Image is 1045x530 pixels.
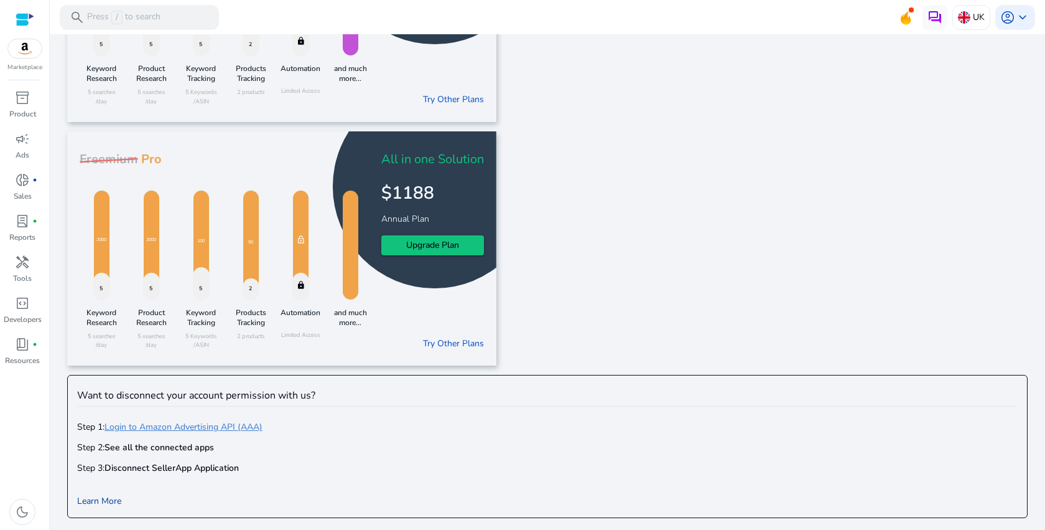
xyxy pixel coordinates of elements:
span: code_blocks [15,296,30,311]
p: 5 searches /day [80,88,123,106]
p: 5 [100,285,103,293]
p: 2 products [229,88,272,97]
p: 5 searches /day [129,88,173,106]
p: 2 [249,40,252,49]
p: Reports [9,232,35,243]
a: Try Other Plans [423,93,484,106]
b: See all the connected apps [104,442,214,453]
p: Product [9,108,36,120]
span: fiber_manual_record [32,219,37,224]
h4: Product Research [129,308,173,328]
span: Annual Plan [381,213,432,225]
a: Try Other Plans [423,337,484,350]
b: Disconnect SellerApp Application [104,462,239,474]
p: 100 [197,238,205,245]
a: Login to Amazon Advertising API (AAA) [104,421,262,433]
h4: Products Tracking [229,64,272,83]
p: 2 [249,285,252,293]
span: lab_profile [15,214,30,229]
span: search [70,10,85,25]
p: 5 [199,40,202,49]
h4: Keyword Research [80,64,123,83]
h4: Want to disconnect your account permission with us? [77,390,1018,402]
h4: Keyword Research [80,308,123,328]
img: amazon.svg [8,39,42,58]
p: Step 1: [77,417,1018,433]
span: / [111,11,123,24]
p: Step 2: [77,438,1018,454]
p: 5 Keywords /ASIN [179,332,223,350]
span: Upgrade Plan [406,239,459,252]
p: 5 [149,285,152,293]
p: Marketplace [7,63,42,72]
span: fiber_manual_record [32,342,37,347]
span: account_circle [1000,10,1015,25]
p: Limited Access [279,87,322,95]
p: Sales [14,191,32,202]
span: handyman [15,255,30,270]
p: 2000 [146,237,156,244]
mat-icon: lock_open [297,234,305,248]
p: 2 products [229,332,272,341]
p: 50 [248,239,253,246]
p: Press to search [87,11,160,24]
p: Limited Access [279,331,322,339]
h4: Keyword Tracking [179,308,223,328]
span: campaign [15,131,30,146]
p: UK [973,6,985,28]
p: Ads [16,149,29,161]
p: 5 searches /day [80,332,123,350]
h4: Automation [279,308,322,326]
p: 5 [149,40,152,49]
h4: and much more... [328,308,372,328]
span: keyboard_arrow_down [1015,10,1030,25]
p: Developers [4,314,42,325]
span: donut_small [15,173,30,187]
h4: $1188 [381,177,484,204]
p: Tools [13,273,32,284]
img: uk.svg [958,11,970,24]
p: 5 [199,285,202,293]
h4: Keyword Tracking [179,64,223,83]
p: 2000 [96,237,106,244]
h3: Pro [138,152,162,167]
h4: Products Tracking [229,308,272,328]
mat-icon: lock [297,279,305,293]
p: Step 3: [77,458,1018,475]
span: inventory_2 [15,90,30,105]
h4: Product Research [129,64,173,83]
h3: All in one Solution [381,152,484,167]
button: Upgrade Plan [381,235,484,255]
a: Learn More [77,495,121,507]
span: book_4 [15,337,30,352]
h3: Freemium [80,152,138,167]
p: Resources [5,355,40,366]
p: 5 [100,40,103,49]
h4: and much more... [328,64,372,83]
span: dark_mode [15,504,30,519]
p: 5 Keywords /ASIN [179,88,223,106]
mat-icon: lock [297,35,305,49]
p: 5 searches /day [129,332,173,350]
h4: Automation [279,64,322,82]
span: fiber_manual_record [32,177,37,182]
